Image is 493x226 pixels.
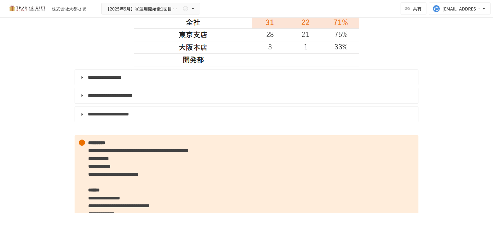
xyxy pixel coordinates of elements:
img: mMP1OxWUAhQbsRWCurg7vIHe5HqDpP7qZo7fRoNLXQh [7,4,47,14]
span: 【2025年9月】④運用開始後1回目 振り返りMTG [105,5,181,13]
button: [EMAIL_ADDRESS][DOMAIN_NAME] [429,2,491,15]
div: [EMAIL_ADDRESS][DOMAIN_NAME] [442,5,481,13]
button: 【2025年9月】④運用開始後1回目 振り返りMTG [101,3,200,15]
div: 株式会社大都さま [52,6,86,12]
button: 共有 [401,2,426,15]
span: 共有 [413,5,422,12]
